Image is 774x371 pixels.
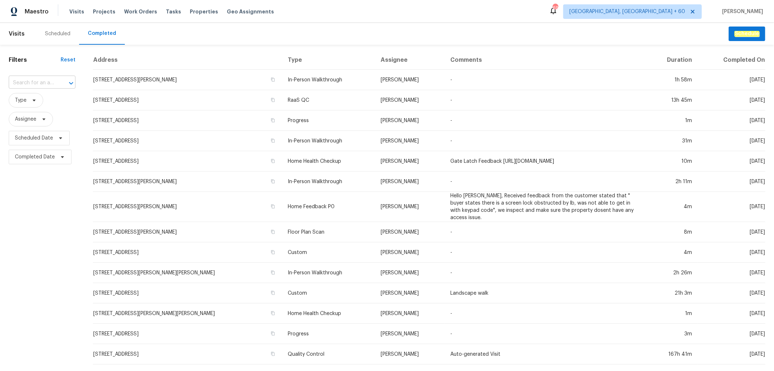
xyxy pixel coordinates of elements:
[270,137,276,144] button: Copy Address
[282,242,375,263] td: Custom
[93,283,282,303] td: [STREET_ADDRESS]
[166,9,181,14] span: Tasks
[270,249,276,255] button: Copy Address
[282,70,375,90] td: In-Person Walkthrough
[646,324,698,344] td: 3m
[282,263,375,283] td: In-Person Walkthrough
[270,290,276,296] button: Copy Address
[375,90,445,110] td: [PERSON_NAME]
[270,269,276,276] button: Copy Address
[646,303,698,324] td: 1m
[15,97,26,104] span: Type
[270,351,276,357] button: Copy Address
[646,51,698,70] th: Duration
[93,8,115,15] span: Projects
[282,131,375,151] td: In-Person Walkthrough
[270,97,276,103] button: Copy Address
[646,172,698,192] td: 2h 11m
[698,344,765,364] td: [DATE]
[445,222,647,242] td: -
[270,76,276,83] button: Copy Address
[375,110,445,131] td: [PERSON_NAME]
[93,110,282,131] td: [STREET_ADDRESS]
[445,90,647,110] td: -
[553,4,558,12] div: 694
[375,192,445,222] td: [PERSON_NAME]
[646,70,698,90] td: 1h 58m
[445,51,647,70] th: Comments
[227,8,274,15] span: Geo Assignments
[45,30,70,37] div: Scheduled
[375,51,445,70] th: Assignee
[698,283,765,303] td: [DATE]
[646,222,698,242] td: 8m
[698,151,765,172] td: [DATE]
[445,110,647,131] td: -
[729,27,765,41] button: Schedule
[698,222,765,242] td: [DATE]
[646,283,698,303] td: 21h 3m
[375,303,445,324] td: [PERSON_NAME]
[190,8,218,15] span: Properties
[375,70,445,90] td: [PERSON_NAME]
[282,192,375,222] td: Home Feedback P0
[698,90,765,110] td: [DATE]
[93,192,282,222] td: [STREET_ADDRESS][PERSON_NAME]
[9,26,25,42] span: Visits
[282,110,375,131] td: Progress
[698,303,765,324] td: [DATE]
[445,192,647,222] td: Hello [PERSON_NAME], Received feedback from the customer stated that " buyer states there is a sc...
[445,303,647,324] td: -
[270,203,276,210] button: Copy Address
[25,8,49,15] span: Maestro
[282,51,375,70] th: Type
[15,116,36,123] span: Assignee
[375,344,445,364] td: [PERSON_NAME]
[93,242,282,263] td: [STREET_ADDRESS]
[445,70,647,90] td: -
[375,283,445,303] td: [PERSON_NAME]
[375,131,445,151] td: [PERSON_NAME]
[698,324,765,344] td: [DATE]
[698,242,765,263] td: [DATE]
[698,192,765,222] td: [DATE]
[93,324,282,344] td: [STREET_ADDRESS]
[93,344,282,364] td: [STREET_ADDRESS]
[719,8,763,15] span: [PERSON_NAME]
[646,192,698,222] td: 4m
[445,131,647,151] td: -
[282,344,375,364] td: Quality Control
[646,263,698,283] td: 2h 26m
[15,134,53,142] span: Scheduled Date
[646,242,698,263] td: 4m
[698,172,765,192] td: [DATE]
[282,283,375,303] td: Custom
[9,56,61,64] h1: Filters
[88,30,116,37] div: Completed
[282,324,375,344] td: Progress
[282,151,375,172] td: Home Health Checkup
[93,263,282,283] td: [STREET_ADDRESS][PERSON_NAME][PERSON_NAME]
[646,344,698,364] td: 167h 41m
[93,70,282,90] td: [STREET_ADDRESS][PERSON_NAME]
[270,178,276,185] button: Copy Address
[445,324,647,344] td: -
[270,158,276,164] button: Copy Address
[282,172,375,192] td: In-Person Walkthrough
[646,90,698,110] td: 13h 45m
[270,330,276,337] button: Copy Address
[698,131,765,151] td: [DATE]
[282,90,375,110] td: RaaS QC
[646,131,698,151] td: 31m
[375,151,445,172] td: [PERSON_NAME]
[375,242,445,263] td: [PERSON_NAME]
[569,8,685,15] span: [GEOGRAPHIC_DATA], [GEOGRAPHIC_DATA] + 60
[93,172,282,192] td: [STREET_ADDRESS][PERSON_NAME]
[270,117,276,124] button: Copy Address
[61,56,75,64] div: Reset
[93,131,282,151] td: [STREET_ADDRESS]
[93,51,282,70] th: Address
[270,229,276,235] button: Copy Address
[734,31,759,37] em: Schedule
[282,303,375,324] td: Home Health Checkup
